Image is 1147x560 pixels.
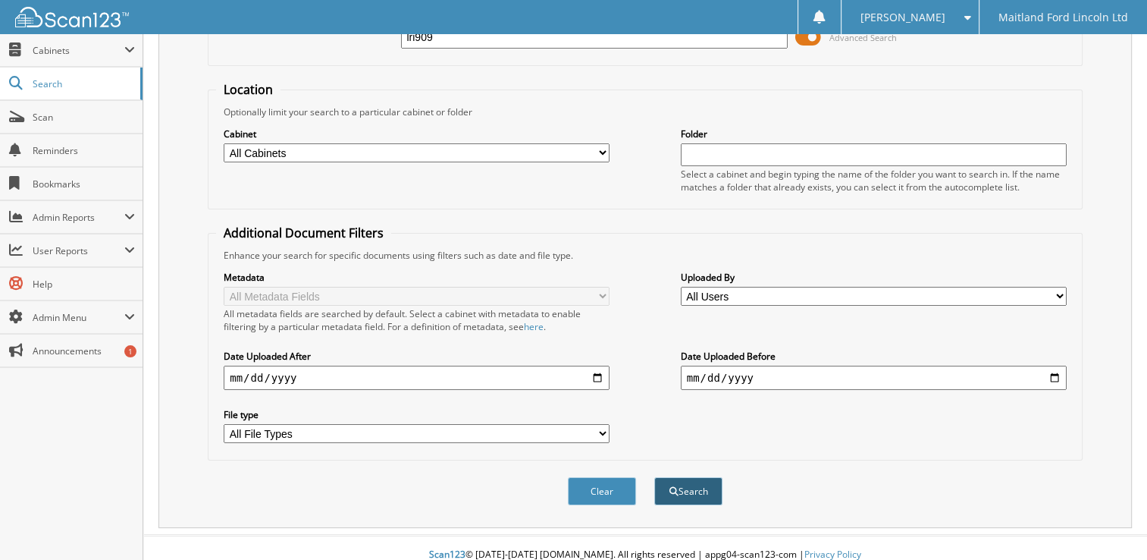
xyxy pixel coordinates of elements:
span: User Reports [33,244,124,257]
div: 1 [124,345,136,357]
div: All metadata fields are searched by default. Select a cabinet with metadata to enable filtering b... [224,307,610,333]
span: Advanced Search [829,32,897,43]
span: Admin Reports [33,211,124,224]
input: end [681,366,1067,390]
label: Folder [681,127,1067,140]
span: [PERSON_NAME] [860,13,945,22]
span: Scan [33,111,135,124]
span: Cabinets [33,44,124,57]
label: Uploaded By [681,271,1067,284]
span: Bookmarks [33,178,135,190]
legend: Additional Document Filters [216,225,391,241]
label: Cabinet [224,127,610,140]
div: Select a cabinet and begin typing the name of the folder you want to search in. If the name match... [681,168,1067,193]
legend: Location [216,81,280,98]
iframe: Chat Widget [1071,487,1147,560]
span: Search [33,77,133,90]
img: scan123-logo-white.svg [15,7,129,27]
span: Maitland Ford Lincoln Ltd [998,13,1128,22]
span: Admin Menu [33,311,124,324]
div: Enhance your search for specific documents using filters such as date and file type. [216,249,1074,262]
input: start [224,366,610,390]
a: here [524,320,544,333]
span: Announcements [33,344,135,357]
button: Clear [568,477,636,505]
label: Date Uploaded After [224,350,610,363]
div: Optionally limit your search to a particular cabinet or folder [216,105,1074,118]
button: Search [654,477,722,505]
span: Reminders [33,144,135,157]
label: Metadata [224,271,610,284]
span: Help [33,278,135,291]
label: Date Uploaded Before [681,350,1067,363]
label: File type [224,408,610,421]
